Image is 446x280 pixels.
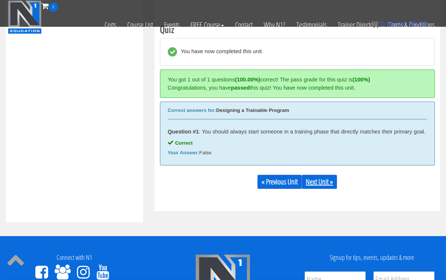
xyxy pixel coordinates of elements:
span: items: [387,20,407,28]
a: « Previous Unit [257,175,302,189]
strong: Question #1 [168,129,199,135]
div: Designing a Trainable Program [168,107,427,113]
img: icon11.png [371,20,379,28]
strong: (100%) [353,77,370,83]
a: Terms & Conditions [383,12,440,38]
div: Congratulations, you have this quiz! You have now completed this unit. [168,84,423,92]
span: $ [409,20,413,28]
img: n1-education [8,0,42,34]
a: Why N1? [258,12,291,38]
a: Certs [99,12,122,38]
h4: Signup for tips, events, updates & more [303,254,440,261]
a: Next Unit » [302,175,337,189]
h4: Connect with N1 [6,254,143,261]
a: Contact [230,12,258,38]
strong: passed [231,85,250,91]
div: You have now completed this unit. [177,47,263,57]
strong: (100.00%) [235,77,260,83]
a: Events [158,12,185,38]
div: : You should always start someone in a training phase that directly matches their primary goal. [168,129,427,135]
b: Correct answers for: [168,107,216,113]
div: False [168,150,427,156]
a: Trainer Directory [332,12,383,38]
a: 0 [42,1,58,11]
b: Your Answer: [168,150,199,155]
a: Testimonials [291,12,332,38]
a: FREE Course [185,12,230,38]
a: 0 items: $0.00 [371,20,427,28]
span: 0 [49,3,58,12]
bdi: 0.00 [409,20,427,28]
div: You got 1 out of 1 questions correct! The pass grade for this quiz is [168,75,423,84]
div: Correct [168,140,427,146]
a: Course List [122,12,158,38]
span: 0 [381,20,385,28]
